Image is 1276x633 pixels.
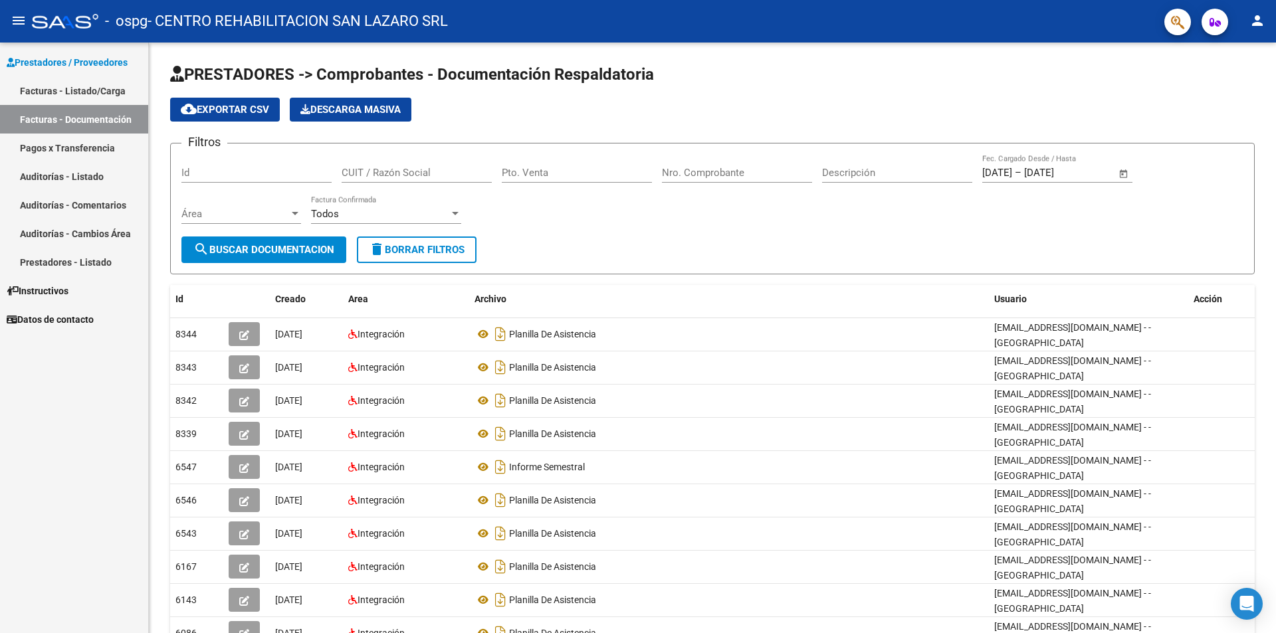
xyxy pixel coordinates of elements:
span: [EMAIL_ADDRESS][DOMAIN_NAME] - - [GEOGRAPHIC_DATA] [994,389,1151,414]
mat-icon: cloud_download [181,101,197,117]
i: Descargar documento [492,357,509,378]
span: [DATE] [275,561,302,572]
span: Exportar CSV [181,104,269,116]
span: [EMAIL_ADDRESS][DOMAIN_NAME] - - [GEOGRAPHIC_DATA] [994,422,1151,448]
span: [DATE] [275,395,302,406]
span: Planilla De Asistencia [509,561,596,572]
button: Buscar Documentacion [181,236,346,263]
span: Planilla De Asistencia [509,362,596,373]
span: Planilla De Asistencia [509,528,596,539]
span: Borrar Filtros [369,244,465,256]
span: Planilla De Asistencia [509,395,596,406]
datatable-header-cell: Acción [1188,285,1255,314]
span: Todos [311,208,339,220]
h3: Filtros [181,133,227,151]
button: Open calendar [1116,166,1132,181]
span: Area [348,294,368,304]
span: [EMAIL_ADDRESS][DOMAIN_NAME] - - [GEOGRAPHIC_DATA] [994,521,1151,547]
i: Descargar documento [492,589,509,610]
button: Descarga Masiva [290,98,411,122]
div: Open Intercom Messenger [1231,588,1263,620]
span: 8344 [175,329,197,339]
span: Acción [1194,294,1222,304]
datatable-header-cell: Creado [270,285,343,314]
span: [DATE] [275,362,302,373]
span: Integración [358,561,405,572]
span: Integración [358,329,405,339]
datatable-header-cell: Usuario [989,285,1188,314]
input: Start date [982,167,1012,179]
span: Buscar Documentacion [193,244,334,256]
input: End date [1024,167,1089,179]
span: [EMAIL_ADDRESS][DOMAIN_NAME] - - [GEOGRAPHIC_DATA] [994,588,1151,614]
span: Archivo [475,294,506,304]
i: Descargar documento [492,490,509,511]
span: [DATE] [275,528,302,539]
span: Instructivos [7,284,68,298]
mat-icon: menu [11,13,27,29]
span: - CENTRO REHABILITACION SAN LAZARO SRL [148,7,448,36]
i: Descargar documento [492,390,509,411]
span: PRESTADORES -> Comprobantes - Documentación Respaldatoria [170,65,654,84]
span: Creado [275,294,306,304]
span: - ospg [105,7,148,36]
span: Informe Semestral [509,462,585,472]
span: Usuario [994,294,1027,304]
span: [DATE] [275,495,302,505]
button: Borrar Filtros [357,236,477,263]
span: Prestadores / Proveedores [7,55,128,70]
span: Integración [358,594,405,605]
span: Integración [358,528,405,539]
span: [DATE] [275,594,302,605]
button: Exportar CSV [170,98,280,122]
span: [DATE] [275,428,302,439]
span: [EMAIL_ADDRESS][DOMAIN_NAME] - - [GEOGRAPHIC_DATA] [994,488,1151,514]
span: 6546 [175,495,197,505]
i: Descargar documento [492,423,509,444]
mat-icon: search [193,241,209,257]
datatable-header-cell: Area [343,285,469,314]
span: Planilla De Asistencia [509,594,596,605]
span: Descarga Masiva [300,104,401,116]
span: Planilla De Asistencia [509,329,596,339]
span: Planilla De Asistencia [509,495,596,505]
span: Integración [358,395,405,406]
span: 6143 [175,594,197,605]
span: [DATE] [275,329,302,339]
span: Integración [358,495,405,505]
span: [DATE] [275,462,302,472]
span: [EMAIL_ADDRESS][DOMAIN_NAME] - - [GEOGRAPHIC_DATA] [994,555,1151,581]
span: 8343 [175,362,197,373]
i: Descargar documento [492,456,509,478]
mat-icon: delete [369,241,385,257]
span: 6543 [175,528,197,539]
span: Integración [358,462,405,472]
mat-icon: person [1249,13,1265,29]
span: 6167 [175,561,197,572]
datatable-header-cell: Id [170,285,223,314]
span: – [1015,167,1021,179]
span: 8342 [175,395,197,406]
span: Id [175,294,183,304]
i: Descargar documento [492,523,509,544]
span: Integración [358,362,405,373]
app-download-masive: Descarga masiva de comprobantes (adjuntos) [290,98,411,122]
i: Descargar documento [492,556,509,577]
datatable-header-cell: Archivo [469,285,989,314]
i: Descargar documento [492,323,509,345]
span: 6547 [175,462,197,472]
span: Planilla De Asistencia [509,428,596,439]
span: [EMAIL_ADDRESS][DOMAIN_NAME] - - [GEOGRAPHIC_DATA] [994,322,1151,348]
span: Datos de contacto [7,312,94,327]
span: Integración [358,428,405,439]
span: Área [181,208,289,220]
span: [EMAIL_ADDRESS][DOMAIN_NAME] - - [GEOGRAPHIC_DATA] [994,455,1151,481]
span: [EMAIL_ADDRESS][DOMAIN_NAME] - - [GEOGRAPHIC_DATA] [994,355,1151,381]
span: 8339 [175,428,197,439]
